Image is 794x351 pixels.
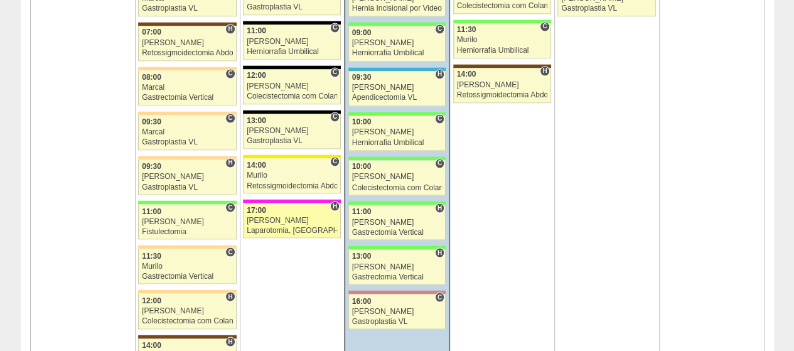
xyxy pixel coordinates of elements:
[561,4,652,13] div: Gastroplastia VL
[457,25,476,34] span: 11:30
[138,115,236,150] a: C 09:30 Marcal Gastroplastia VL
[142,39,233,47] div: [PERSON_NAME]
[348,112,446,116] div: Key: Brasil
[352,84,443,92] div: [PERSON_NAME]
[352,28,372,37] span: 09:00
[243,21,341,24] div: Key: Blanc
[247,92,337,100] div: Colecistectomia com Colangiografia VL
[225,337,235,347] span: Hospital
[142,306,233,315] div: [PERSON_NAME]
[247,161,266,170] span: 14:00
[138,204,236,239] a: C 11:00 [PERSON_NAME] Fistulectomia
[225,113,235,123] span: Consultório
[352,117,372,126] span: 10:00
[352,49,443,57] div: Herniorrafia Umbilical
[225,158,235,168] span: Hospital
[352,73,372,82] span: 09:30
[330,112,340,122] span: Consultório
[243,69,341,104] a: C 12:00 [PERSON_NAME] Colecistectomia com Colangiografia VL
[142,117,161,126] span: 09:30
[138,26,236,61] a: H 07:00 [PERSON_NAME] Retossigmoidectomia Abdominal VL
[247,82,337,90] div: [PERSON_NAME]
[352,173,443,181] div: [PERSON_NAME]
[142,296,161,305] span: 12:00
[142,251,161,260] span: 11:30
[142,217,233,225] div: [PERSON_NAME]
[243,65,341,69] div: Key: Blanc
[142,128,233,136] div: Marcal
[247,71,266,80] span: 12:00
[348,246,446,249] div: Key: Brasil
[138,200,236,204] div: Key: Brasil
[247,127,337,135] div: [PERSON_NAME]
[348,290,446,294] div: Key: Santa Helena
[225,247,235,257] span: Consultório
[352,296,372,305] span: 16:00
[138,70,236,105] a: C 08:00 Marcal Gastrectomia Vertical
[142,173,233,181] div: [PERSON_NAME]
[348,71,446,106] a: H 09:30 [PERSON_NAME] Apendicectomia VL
[243,203,341,238] a: H 17:00 [PERSON_NAME] Laparotomia, [GEOGRAPHIC_DATA], Drenagem, Bridas VL
[352,218,443,226] div: [PERSON_NAME]
[435,114,444,124] span: Consultório
[435,247,444,257] span: Hospital
[348,26,446,61] a: C 09:00 [PERSON_NAME] Herniorrafia Umbilical
[138,156,236,159] div: Key: Bartira
[142,272,233,280] div: Gastrectomia Vertical
[352,139,443,147] div: Herniorrafia Umbilical
[348,201,446,205] div: Key: Brasil
[138,335,236,338] div: Key: Santa Joana
[457,36,547,44] div: Murilo
[142,49,233,57] div: Retossigmoidectomia Abdominal VL
[457,46,547,55] div: Herniorrafia Umbilical
[348,156,446,160] div: Key: Brasil
[142,227,233,235] div: Fistulectomia
[457,91,547,99] div: Retossigmoidectomia Abdominal VL
[330,156,340,166] span: Consultório
[435,24,444,34] span: Consultório
[348,160,446,195] a: C 10:00 [PERSON_NAME] Colecistectomia com Colangiografia VL
[457,81,547,89] div: [PERSON_NAME]
[330,201,340,211] span: Hospital
[352,39,443,47] div: [PERSON_NAME]
[453,23,551,58] a: C 11:30 Murilo Herniorrafia Umbilical
[352,4,443,13] div: Hernia Incisional por Video
[247,3,337,11] div: Gastroplastia VL
[352,317,443,325] div: Gastroplastia VL
[142,207,161,215] span: 11:00
[352,262,443,271] div: [PERSON_NAME]
[142,94,233,102] div: Gastrectomia Vertical
[138,111,236,115] div: Key: Bartira
[247,205,266,214] span: 17:00
[540,21,549,31] span: Consultório
[138,22,236,26] div: Key: Santa Joana
[225,68,235,78] span: Consultório
[225,202,235,212] span: Consultório
[352,183,443,192] div: Colecistectomia com Colangiografia VL
[247,26,266,35] span: 11:00
[435,158,444,168] span: Consultório
[142,183,233,191] div: Gastroplastia VL
[142,340,161,349] span: 14:00
[142,84,233,92] div: Marcal
[247,171,337,180] div: Murilo
[243,154,341,158] div: Key: Santa Rita
[243,158,341,193] a: C 14:00 Murilo Retossigmoidectomia Abdominal VL
[348,116,446,151] a: C 10:00 [PERSON_NAME] Herniorrafia Umbilical
[138,159,236,195] a: H 09:30 [PERSON_NAME] Gastroplastia VL
[138,67,236,70] div: Key: Bartira
[142,138,233,146] div: Gastroplastia VL
[142,316,233,325] div: Colecistectomia com Colangiografia VL
[243,110,341,114] div: Key: Blanc
[352,94,443,102] div: Apendicectomia VL
[225,291,235,301] span: Hospital
[352,207,372,215] span: 11:00
[330,23,340,33] span: Consultório
[435,203,444,213] span: Hospital
[352,307,443,315] div: [PERSON_NAME]
[540,66,549,76] span: Hospital
[457,2,547,10] div: Colecistectomia com Colangiografia VL
[138,245,236,249] div: Key: Bartira
[352,128,443,136] div: [PERSON_NAME]
[352,273,443,281] div: Gastrectomia Vertical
